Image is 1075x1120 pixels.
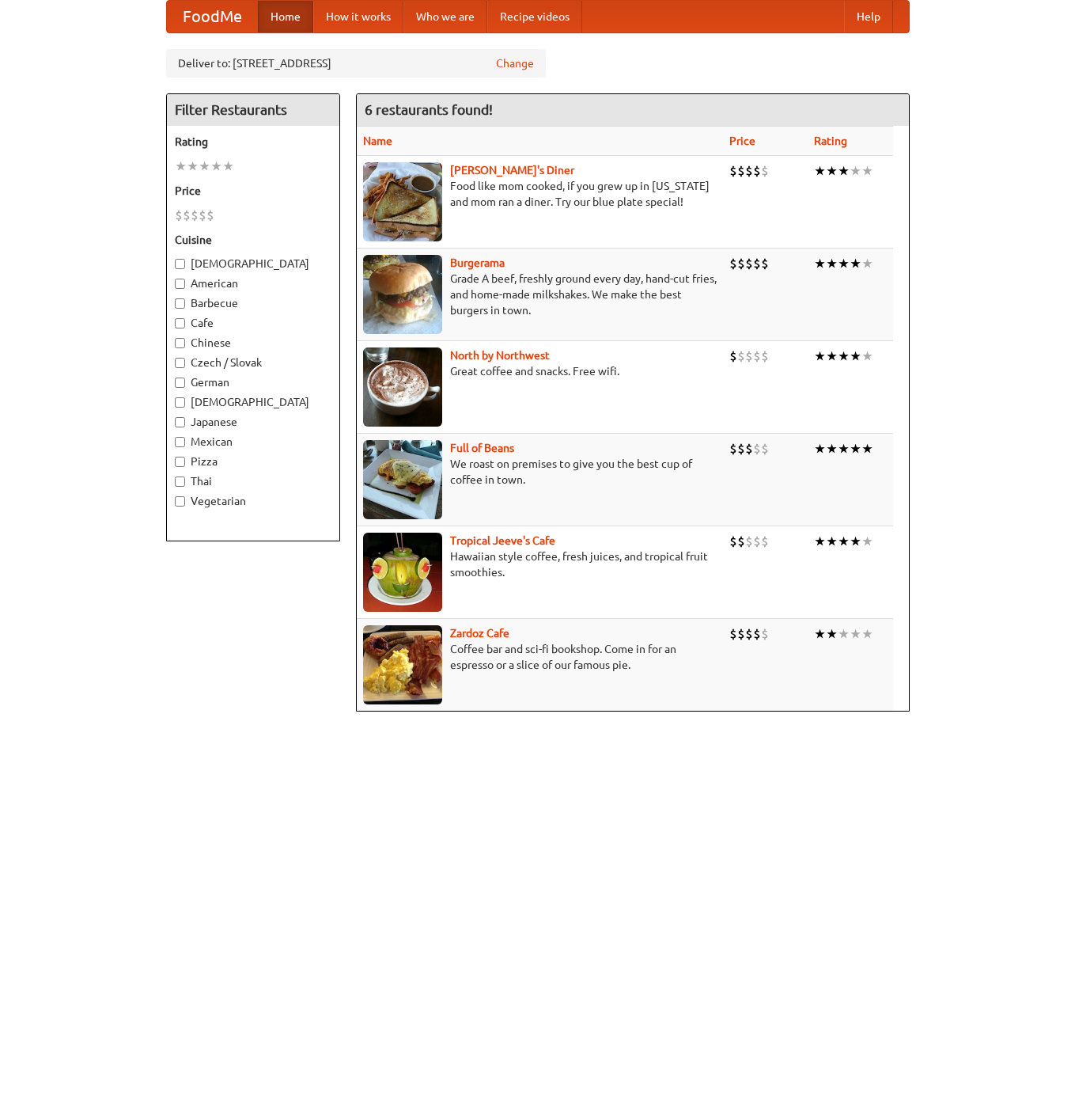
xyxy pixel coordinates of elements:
[861,625,873,643] li: ★
[187,158,199,175] li: ★
[175,414,331,430] label: Japanese
[745,162,753,180] li: $
[222,158,234,175] li: ★
[814,162,826,180] li: ★
[745,533,753,550] li: $
[175,259,185,269] input: [DEMOGRAPHIC_DATA]
[175,493,331,509] label: Vegetarian
[258,1,313,32] a: Home
[814,347,826,365] li: ★
[450,164,574,177] a: [PERSON_NAME]'s Diner
[175,454,331,469] label: Pizza
[850,347,861,365] li: ★
[175,417,185,427] input: Japanese
[175,397,185,408] input: [DEMOGRAPHIC_DATA]
[175,279,185,289] input: American
[313,1,403,32] a: How it works
[450,256,505,269] a: Burgerama
[363,178,717,210] p: Food like mom cooked, if you grew up in [US_STATE] and mom ran a diner. Try our blue plate special!
[363,549,717,580] p: Hawaiian style coffee, fresh juices, and tropical fruit smoothies.
[761,347,769,365] li: $
[450,534,555,547] b: Tropical Jeeve's Cafe
[175,374,331,390] label: German
[838,440,850,457] li: ★
[844,1,893,32] a: Help
[861,440,873,457] li: ★
[761,440,769,457] li: $
[363,255,442,334] img: burgerama.jpg
[363,440,442,519] img: beans.jpg
[745,440,753,457] li: $
[761,625,769,643] li: $
[826,255,838,272] li: ★
[175,335,331,351] label: Chinese
[167,94,339,126] h4: Filter Restaurants
[826,162,838,180] li: ★
[487,1,582,32] a: Recipe videos
[175,298,185,309] input: Barbecue
[175,358,185,368] input: Czech / Slovak
[175,232,331,248] h5: Cuisine
[861,533,873,550] li: ★
[814,440,826,457] li: ★
[166,49,546,78] div: Deliver to: [STREET_ADDRESS]
[737,625,745,643] li: $
[175,434,331,450] label: Mexican
[167,1,258,32] a: FoodMe
[761,533,769,550] li: $
[175,318,185,328] input: Cafe
[403,1,487,32] a: Who we are
[363,533,442,612] img: jeeves.jpg
[761,162,769,180] li: $
[850,533,861,550] li: ★
[183,207,191,224] li: $
[838,255,850,272] li: ★
[175,355,331,370] label: Czech / Slovak
[450,442,514,454] a: Full of Beans
[175,275,331,291] label: American
[199,158,210,175] li: ★
[826,440,838,457] li: ★
[175,457,185,467] input: Pizza
[861,255,873,272] li: ★
[175,315,331,331] label: Cafe
[175,476,185,487] input: Thai
[729,440,737,457] li: $
[191,207,199,224] li: $
[175,496,185,507] input: Vegetarian
[838,347,850,365] li: ★
[753,533,761,550] li: $
[175,134,331,150] h5: Rating
[814,255,826,272] li: ★
[737,533,745,550] li: $
[175,338,185,348] input: Chinese
[861,162,873,180] li: ★
[826,533,838,550] li: ★
[363,135,392,147] a: Name
[175,473,331,489] label: Thai
[838,625,850,643] li: ★
[737,255,745,272] li: $
[175,158,187,175] li: ★
[450,349,550,362] a: North by Northwest
[363,625,442,704] img: zardoz.jpg
[363,347,442,427] img: north.jpg
[175,256,331,271] label: [DEMOGRAPHIC_DATA]
[363,363,717,379] p: Great coffee and snacks. Free wifi.
[850,162,861,180] li: ★
[729,162,737,180] li: $
[861,347,873,365] li: ★
[838,533,850,550] li: ★
[826,347,838,365] li: ★
[814,533,826,550] li: ★
[175,183,331,199] h5: Price
[175,394,331,410] label: [DEMOGRAPHIC_DATA]
[729,255,737,272] li: $
[826,625,838,643] li: ★
[814,135,847,147] a: Rating
[175,295,331,311] label: Barbecue
[450,627,509,640] a: Zardoz Cafe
